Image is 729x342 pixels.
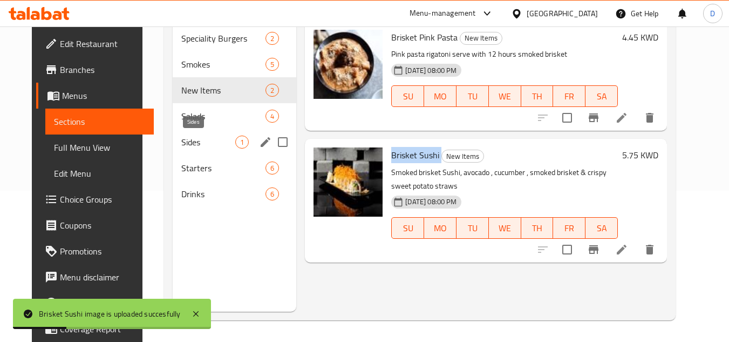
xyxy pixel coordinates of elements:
span: Sections [54,115,145,128]
span: Brisket Pink Pasta [391,29,458,45]
span: New Items [460,32,502,44]
span: Edit Menu [54,167,145,180]
button: FR [553,85,585,107]
button: TU [457,85,489,107]
p: Pink pasta rigatoni serve with 12 hours smoked brisket [391,48,618,61]
span: Drinks [181,187,265,200]
span: SU [396,89,420,104]
span: SU [396,220,420,236]
span: Menus [62,89,145,102]
a: Edit Restaurant [36,31,154,57]
span: 1 [236,137,248,147]
button: MO [424,85,457,107]
a: Menu disclaimer [36,264,154,290]
div: items [265,110,279,123]
a: Full Menu View [45,135,154,160]
a: Coverage Report [36,316,154,342]
div: Speciality Burgers2 [173,25,296,51]
span: 6 [266,189,278,199]
span: FR [557,220,581,236]
span: WE [493,220,517,236]
span: Salads [181,110,265,123]
span: [DATE] 08:00 PM [401,65,461,76]
h6: 4.45 KWD [622,30,658,45]
a: Edit menu item [615,111,628,124]
a: Edit menu item [615,243,628,256]
span: Menu disclaimer [60,271,145,284]
a: Coupons [36,212,154,238]
button: SA [585,85,618,107]
span: D [710,8,715,19]
span: Promotions [60,245,145,258]
p: Smoked brisket Sushi, avocado , cucumber , smoked brisket & crispy sweet potato straws [391,166,618,193]
span: Edit Restaurant [60,37,145,50]
span: 2 [266,85,278,96]
a: Promotions [36,238,154,264]
button: SU [391,217,424,239]
a: Sections [45,109,154,135]
button: WE [489,85,521,107]
span: New Items [442,150,483,163]
span: Choice Groups [60,193,145,206]
button: SU [391,85,424,107]
span: Brisket Sushi [391,147,439,163]
span: 2 [266,33,278,44]
button: Branch-specific-item [581,237,607,263]
button: delete [637,105,663,131]
a: Menus [36,83,154,109]
span: Coverage Report [60,323,145,336]
button: MO [424,217,457,239]
button: FR [553,217,585,239]
span: Full Menu View [54,141,145,154]
img: Brisket Pink Pasta [314,30,383,99]
button: delete [637,237,663,263]
span: TH [526,89,549,104]
span: Select to update [556,238,578,261]
div: items [235,136,249,149]
button: TH [521,217,554,239]
div: Smokes5 [173,51,296,77]
img: Brisket Sushi [314,147,383,217]
div: Starters6 [173,155,296,181]
h6: 5.75 KWD [622,147,658,163]
button: WE [489,217,521,239]
div: Brisket Sushi image is uploaded succesfully [39,308,181,320]
button: TH [521,85,554,107]
span: 4 [266,111,278,122]
span: Upsell [60,297,145,310]
span: Smokes [181,58,265,71]
span: Coupons [60,219,145,232]
div: items [265,58,279,71]
span: MO [428,220,452,236]
span: Branches [60,63,145,76]
div: items [265,187,279,200]
span: Starters [181,162,265,175]
div: items [265,84,279,97]
span: TH [526,220,549,236]
span: MO [428,89,452,104]
span: Select to update [556,106,578,129]
div: New Items2 [173,77,296,103]
span: TU [461,220,485,236]
div: items [265,32,279,45]
div: [GEOGRAPHIC_DATA] [527,8,598,19]
span: 5 [266,59,278,70]
span: FR [557,89,581,104]
span: 6 [266,163,278,173]
div: Drinks6 [173,181,296,207]
span: Sides [181,136,235,149]
span: New Items [181,84,265,97]
a: Choice Groups [36,186,154,212]
span: TU [461,89,485,104]
a: Branches [36,57,154,83]
button: TU [457,217,489,239]
div: Menu-management [410,7,476,20]
span: Speciality Burgers [181,32,265,45]
button: edit [257,134,274,150]
span: SA [590,220,614,236]
a: Edit Menu [45,160,154,186]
